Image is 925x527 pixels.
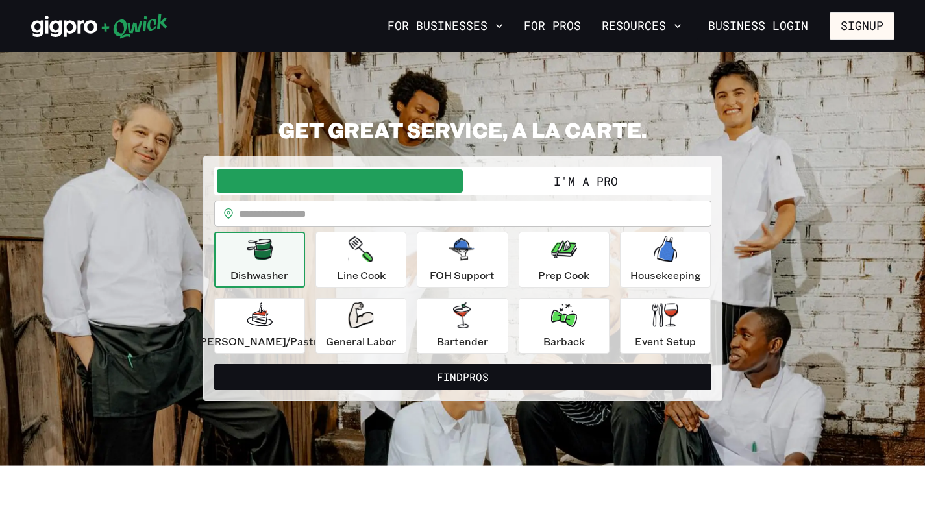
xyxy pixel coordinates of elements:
button: Prep Cook [519,232,610,288]
button: Signup [830,12,894,40]
button: FOH Support [417,232,508,288]
p: Housekeeping [630,267,701,283]
p: Bartender [437,334,488,349]
button: [PERSON_NAME]/Pastry [214,298,305,354]
p: General Labor [326,334,396,349]
a: Business Login [697,12,819,40]
button: FindPros [214,364,711,390]
button: Housekeeping [620,232,711,288]
a: For Pros [519,15,586,37]
button: Barback [519,298,610,354]
button: Resources [597,15,687,37]
button: Event Setup [620,298,711,354]
p: Dishwasher [230,267,288,283]
h2: GET GREAT SERVICE, A LA CARTE. [203,117,722,143]
p: [PERSON_NAME]/Pastry [196,334,323,349]
button: Bartender [417,298,508,354]
button: Line Cook [315,232,406,288]
button: Dishwasher [214,232,305,288]
p: Barback [543,334,585,349]
button: I'm a Pro [463,169,709,193]
p: Event Setup [635,334,696,349]
button: I'm a Business [217,169,463,193]
button: General Labor [315,298,406,354]
p: Line Cook [337,267,386,283]
p: FOH Support [430,267,495,283]
p: Prep Cook [538,267,589,283]
button: For Businesses [382,15,508,37]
